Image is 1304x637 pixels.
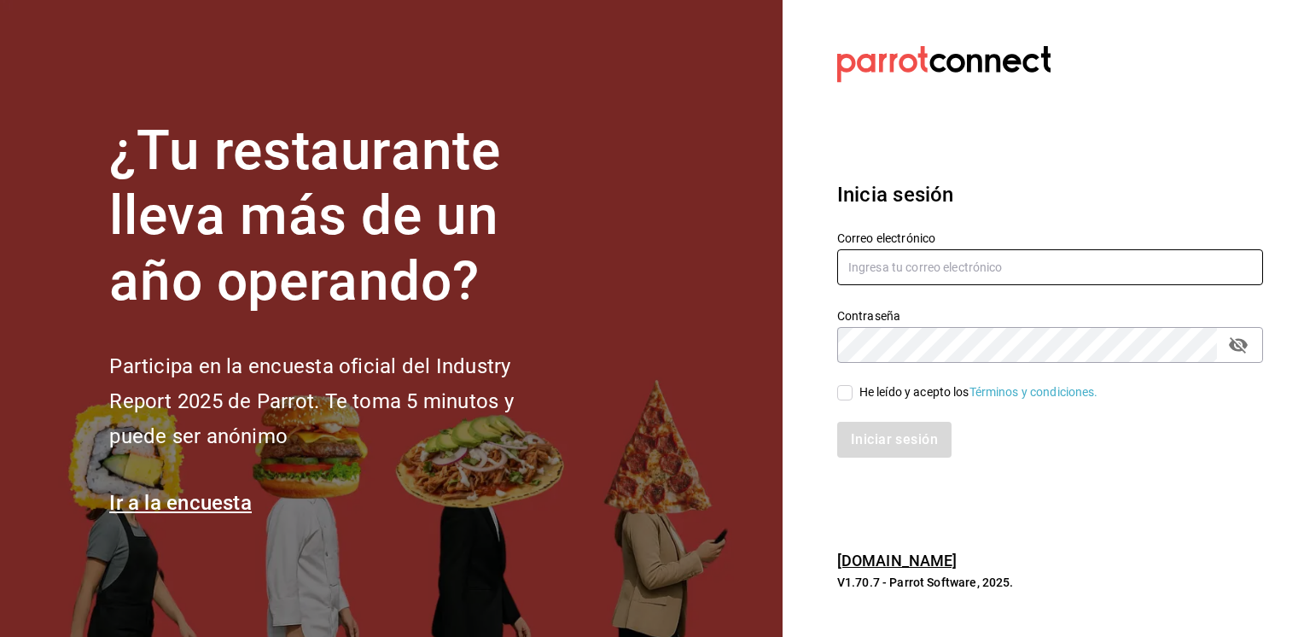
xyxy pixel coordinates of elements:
[837,309,1263,321] label: Contraseña
[837,552,958,570] a: [DOMAIN_NAME]
[837,179,1263,210] h3: Inicia sesión
[109,491,252,515] a: Ir a la encuesta
[109,349,570,453] h2: Participa en la encuesta oficial del Industry Report 2025 de Parrot. Te toma 5 minutos y puede se...
[109,119,570,315] h1: ¿Tu restaurante lleva más de un año operando?
[969,385,1098,399] a: Términos y condiciones.
[837,231,1263,243] label: Correo electrónico
[859,383,1098,401] div: He leído y acepto los
[837,249,1263,285] input: Ingresa tu correo electrónico
[837,574,1263,591] p: V1.70.7 - Parrot Software, 2025.
[1224,330,1253,359] button: passwordField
